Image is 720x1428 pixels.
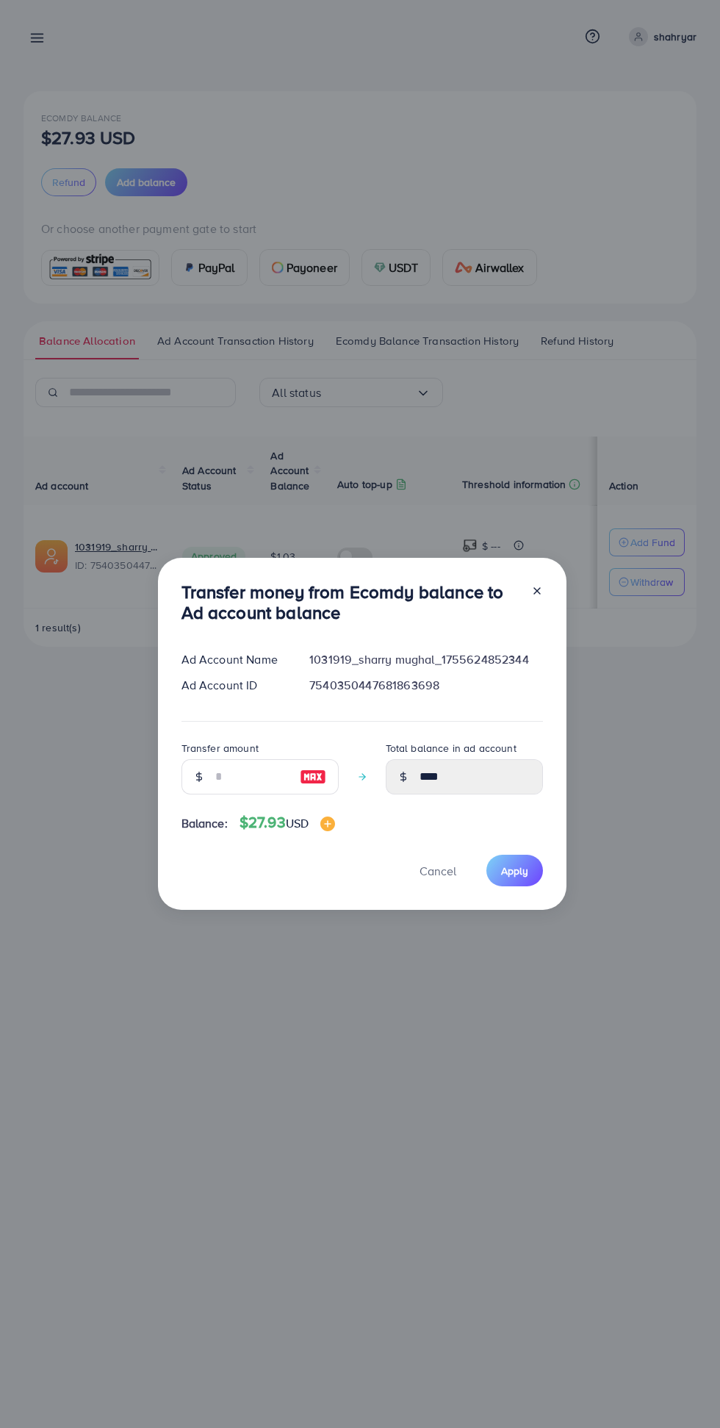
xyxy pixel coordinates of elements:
span: Cancel [420,863,456,879]
span: Balance: [181,815,228,832]
button: Cancel [401,855,475,886]
div: Ad Account Name [170,651,298,668]
iframe: Chat [658,1362,709,1417]
label: Transfer amount [181,741,259,756]
div: 7540350447681863698 [298,677,554,694]
img: image [320,817,335,831]
img: image [300,768,326,786]
div: 1031919_sharry mughal_1755624852344 [298,651,554,668]
label: Total balance in ad account [386,741,516,756]
button: Apply [486,855,543,886]
div: Ad Account ID [170,677,298,694]
h4: $27.93 [240,814,335,832]
h3: Transfer money from Ecomdy balance to Ad account balance [181,581,519,624]
span: USD [286,815,309,831]
span: Apply [501,864,528,878]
